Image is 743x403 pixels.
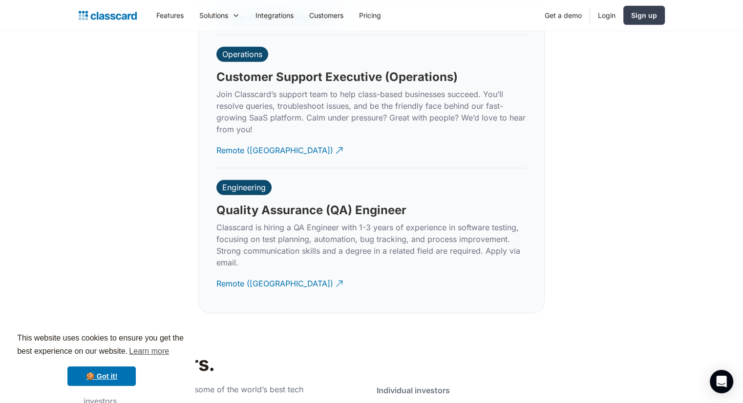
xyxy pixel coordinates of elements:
div: Remote ([GEOGRAPHIC_DATA]) [216,137,333,156]
a: Customers [301,4,351,26]
div: Solutions [191,4,248,26]
a: dismiss cookie message [67,366,136,386]
a: Features [149,4,191,26]
div: Individual investors [377,384,450,396]
div: Solutions [199,10,228,20]
a: Integrations [248,4,301,26]
p: Classcard is hiring a QA Engineer with 1-3 years of experience in software testing, focusing on t... [216,222,527,268]
a: home [79,9,137,22]
p: Join Classcard’s support team to help class-based businesses succeed. You’ll resolve queries, tro... [216,88,527,135]
a: Login [590,4,623,26]
h3: Customer Support Executive (Operations) [216,70,458,84]
div: Open Intercom Messenger [710,370,733,393]
a: Pricing [351,4,389,26]
div: cookieconsent [8,323,195,395]
h3: Quality Assurance (QA) Engineer [216,203,406,218]
a: Get a demo [537,4,590,26]
a: Sign up [623,6,665,25]
span: This website uses cookies to ensure you get the best experience on our website. [17,332,186,359]
a: Remote ([GEOGRAPHIC_DATA]) [216,270,344,297]
a: Remote ([GEOGRAPHIC_DATA]) [216,137,344,164]
a: learn more about cookies [127,344,170,359]
div: Engineering [222,182,266,192]
div: Operations [222,49,262,59]
div: Remote ([GEOGRAPHIC_DATA]) [216,270,333,289]
h2: Our investors. [84,352,394,376]
div: Sign up [631,10,657,20]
